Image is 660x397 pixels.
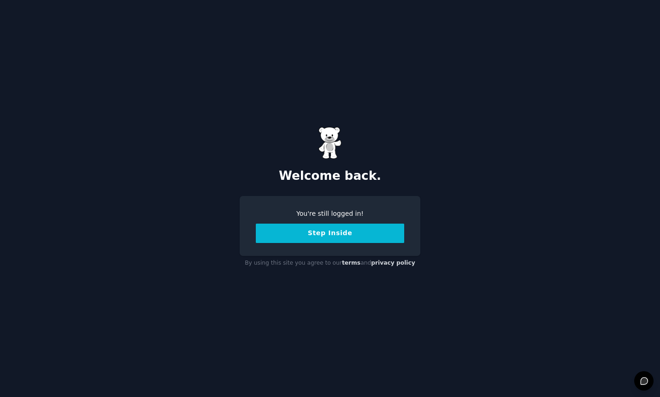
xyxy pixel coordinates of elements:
a: Step Inside [256,229,404,237]
a: terms [342,260,360,266]
div: By using this site you agree to our and [240,256,420,271]
h2: Welcome back. [240,169,420,184]
button: Step Inside [256,224,404,243]
div: You're still logged in! [256,209,404,219]
a: privacy policy [371,260,415,266]
img: Gummy Bear [318,127,342,159]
